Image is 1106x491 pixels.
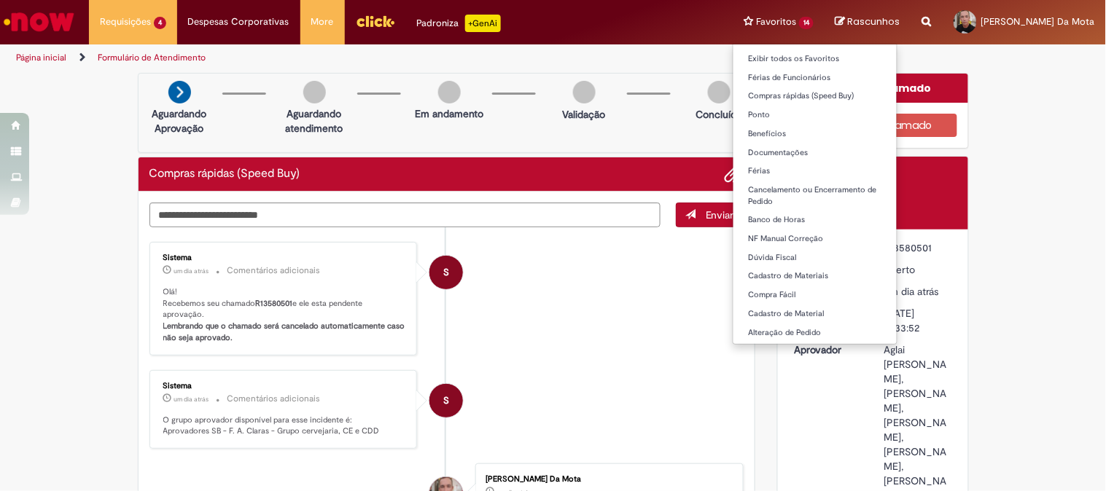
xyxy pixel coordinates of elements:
span: um dia atrás [174,395,209,404]
small: Comentários adicionais [227,264,321,277]
ul: Favoritos [733,44,897,345]
div: [PERSON_NAME] Da Mota [486,475,728,484]
p: O grupo aprovador disponível para esse incidente é: Aprovadores SB - F. A. Claras - Grupo cerveja... [163,415,406,437]
small: Comentários adicionais [227,393,321,405]
p: Aguardando atendimento [279,106,350,135]
h2: Compras rápidas (Speed Buy) Histórico de tíquete [149,168,300,181]
div: 30/09/2025 10:33:52 [884,284,952,299]
button: Enviar [676,203,744,227]
span: um dia atrás [884,285,939,298]
time: 30/09/2025 10:34:04 [174,267,209,275]
a: Cancelamento ou Encerramento de Pedido [733,182,897,209]
img: img-circle-grey.png [438,81,461,103]
a: Compra Fácil [733,287,897,303]
dt: Aprovador [784,342,873,357]
a: Cadastro de Materiais [733,268,897,284]
div: Padroniza [417,15,501,32]
span: Favoritos [756,15,796,29]
img: img-circle-grey.png [303,81,326,103]
a: Cadastro de Material [733,306,897,322]
img: click_logo_yellow_360x200.png [356,10,395,32]
img: ServiceNow [1,7,77,36]
div: R13580501 [884,240,952,255]
span: S [443,383,449,418]
time: 30/09/2025 10:34:02 [174,395,209,404]
time: 30/09/2025 10:33:52 [884,285,939,298]
span: Despesas Corporativas [188,15,289,29]
div: System [429,256,463,289]
div: System [429,384,463,417]
textarea: Digite sua mensagem aqui... [149,203,661,227]
div: Aberto [884,262,952,277]
p: Em andamento [415,106,483,121]
a: Formulário de Atendimento [98,52,206,63]
a: Alteração de Pedido [733,325,897,341]
button: Adicionar anexos [725,165,744,184]
b: Lembrando que o chamado será cancelado automaticamente caso não seja aprovado. [163,321,408,343]
span: 4 [154,17,166,29]
a: NF Manual Correção [733,231,897,247]
p: Concluído [696,107,742,122]
div: Sistema [163,254,406,262]
a: Exibir todos os Favoritos [733,51,897,67]
p: Validação [563,107,606,122]
span: [PERSON_NAME] Da Mota [981,15,1095,28]
p: +GenAi [465,15,501,32]
div: [DATE] 17:33:52 [884,306,952,335]
a: Compras rápidas (Speed Buy) [733,88,897,104]
a: Rascunhos [836,15,900,29]
b: R13580501 [256,298,293,309]
a: Banco de Horas [733,212,897,228]
a: Benefícios [733,126,897,142]
div: Sistema [163,382,406,390]
p: Aguardando Aprovação [144,106,215,135]
span: Enviar [706,208,734,221]
span: um dia atrás [174,267,209,275]
img: img-circle-grey.png [708,81,731,103]
p: Olá! Recebemos seu chamado e ele esta pendente aprovação. [163,286,406,344]
ul: Trilhas de página [11,44,726,71]
a: Ponto [733,107,897,123]
img: img-circle-grey.png [573,81,596,103]
a: Documentações [733,145,897,161]
span: 14 [799,17,814,29]
span: More [311,15,334,29]
img: arrow-next.png [168,81,191,103]
a: Dúvida Fiscal [733,250,897,266]
a: Férias de Funcionários [733,70,897,86]
span: Rascunhos [848,15,900,28]
span: S [443,255,449,290]
span: Requisições [100,15,151,29]
a: Férias [733,163,897,179]
a: Página inicial [16,52,66,63]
